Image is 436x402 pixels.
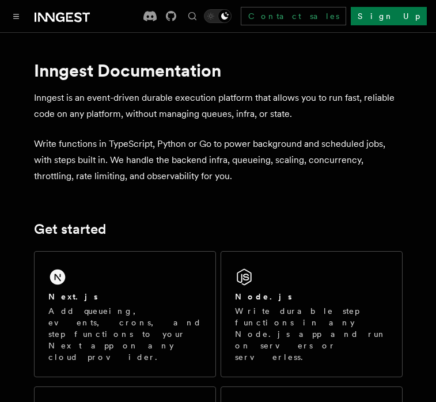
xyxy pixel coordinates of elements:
button: Toggle navigation [9,9,23,23]
a: Next.jsAdd queueing, events, crons, and step functions to your Next app on any cloud provider. [34,251,216,377]
a: Contact sales [241,7,346,25]
a: Get started [34,221,106,237]
a: Node.jsWrite durable step functions in any Node.js app and run on servers or serverless. [221,251,403,377]
h2: Node.js [235,291,292,302]
button: Toggle dark mode [204,9,232,23]
p: Write functions in TypeScript, Python or Go to power background and scheduled jobs, with steps bu... [34,136,403,184]
h1: Inngest Documentation [34,60,403,81]
p: Write durable step functions in any Node.js app and run on servers or serverless. [235,305,388,363]
button: Find something... [185,9,199,23]
p: Inngest is an event-driven durable execution platform that allows you to run fast, reliable code ... [34,90,403,122]
a: Sign Up [351,7,427,25]
p: Add queueing, events, crons, and step functions to your Next app on any cloud provider. [48,305,202,363]
h2: Next.js [48,291,98,302]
